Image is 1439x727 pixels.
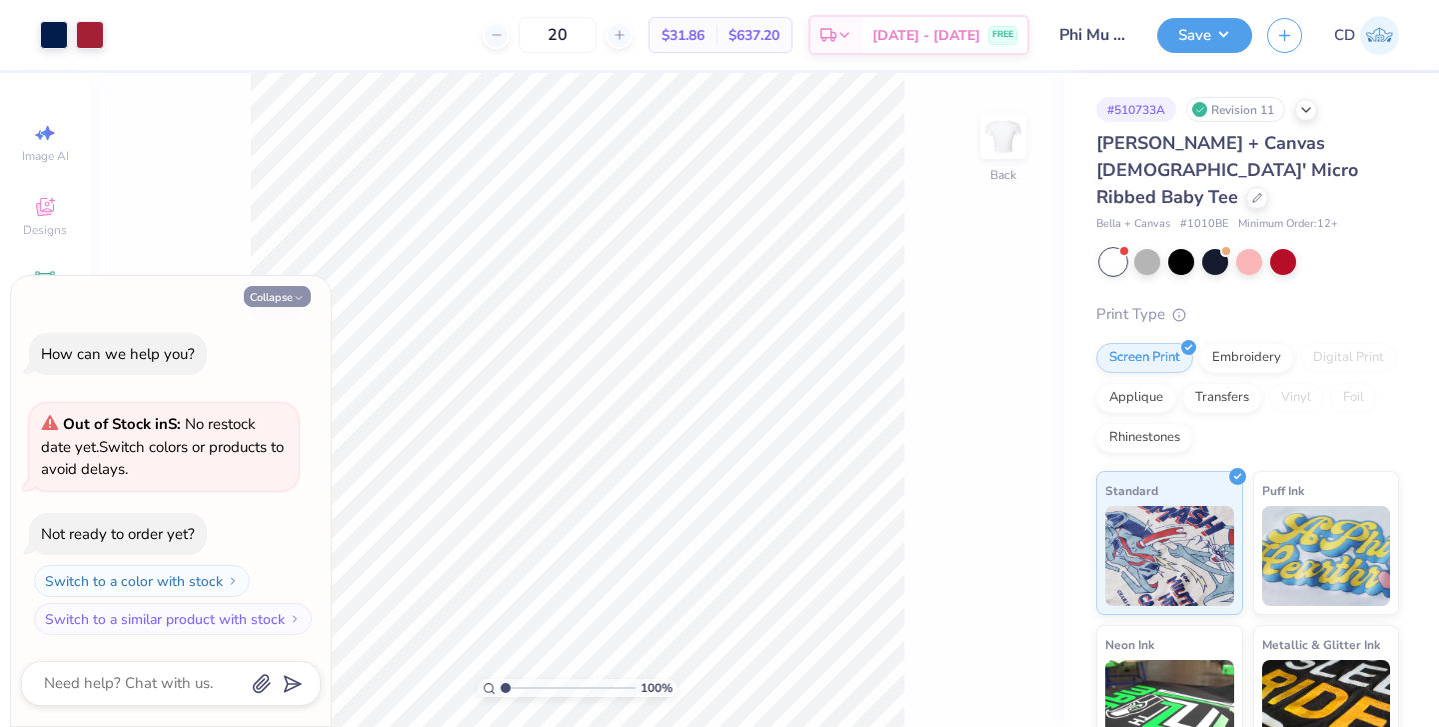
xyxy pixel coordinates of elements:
span: Standard [1105,480,1158,501]
span: Neon Ink [1105,634,1154,655]
span: No restock date yet. [41,414,256,457]
img: Puff Ink [1262,506,1391,606]
div: Foil [1330,383,1377,413]
button: Switch to a color with stock [34,565,250,597]
img: Switch to a similar product with stock [289,613,301,625]
input: – – [519,17,597,53]
button: Save [1157,18,1252,53]
div: # 510733A [1096,97,1176,122]
span: Puff Ink [1262,480,1304,501]
span: Designs [23,222,67,238]
div: Applique [1096,383,1176,413]
div: Revision 11 [1186,97,1285,122]
span: CD [1334,24,1355,47]
div: Digital Print [1300,343,1397,373]
div: Not ready to order yet? [41,524,195,544]
div: How can we help you? [41,344,195,364]
div: Rhinestones [1096,423,1193,453]
div: Transfers [1182,383,1262,413]
span: # 1010BE [1180,216,1228,233]
span: $637.20 [728,25,779,46]
div: Embroidery [1199,343,1294,373]
span: Bella + Canvas [1096,216,1170,233]
span: Minimum Order: 12 + [1238,216,1338,233]
input: Untitled Design [1044,15,1142,55]
div: Vinyl [1268,383,1324,413]
span: $31.86 [662,25,705,46]
img: Back [983,116,1023,156]
span: FREE [992,28,1013,42]
img: Switch to a color with stock [227,575,239,587]
span: [PERSON_NAME] + Canvas [DEMOGRAPHIC_DATA]' Micro Ribbed Baby Tee [1096,131,1358,209]
div: Back [990,166,1016,184]
button: Switch to a similar product with stock [34,603,312,635]
span: Switch colors or products to avoid delays. [41,414,284,479]
span: Metallic & Glitter Ink [1262,634,1380,655]
div: Print Type [1096,303,1399,326]
span: [DATE] - [DATE] [872,25,980,46]
span: Image AI [22,148,69,164]
a: CD [1334,16,1399,55]
div: Screen Print [1096,343,1193,373]
span: 100 % [641,679,673,697]
img: Standard [1105,506,1234,606]
img: Cate Duffer [1360,16,1399,55]
button: Collapse [244,286,311,307]
strong: Out of Stock in S : [63,414,185,434]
